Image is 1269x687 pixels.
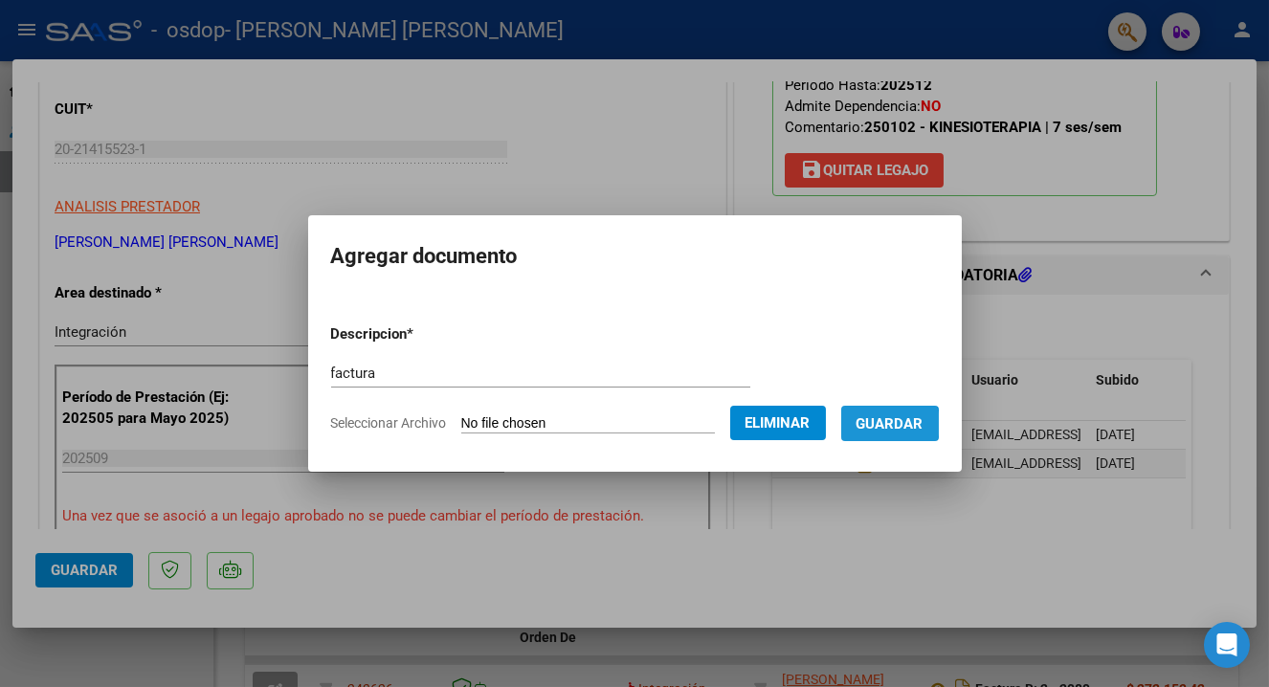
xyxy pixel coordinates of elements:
span: Seleccionar Archivo [331,415,447,431]
p: Descripcion [331,323,514,345]
div: Open Intercom Messenger [1204,622,1250,668]
span: Eliminar [746,414,811,432]
span: Guardar [857,415,924,432]
button: Guardar [841,406,939,441]
h2: Agregar documento [331,238,939,275]
button: Eliminar [730,406,826,440]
